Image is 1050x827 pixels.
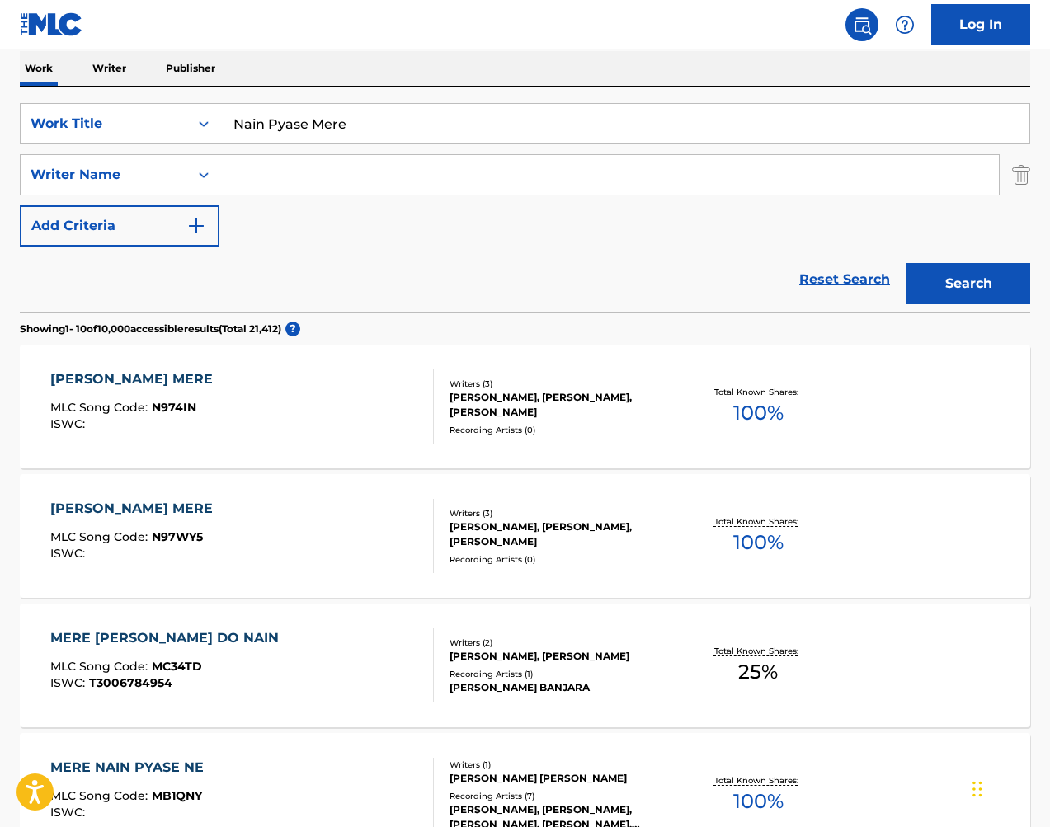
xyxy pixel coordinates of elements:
[968,748,1050,827] iframe: Chat Widget
[450,378,674,390] div: Writers ( 3 )
[450,649,674,664] div: [PERSON_NAME], [PERSON_NAME]
[285,322,300,336] span: ?
[1012,154,1030,195] img: Delete Criterion
[931,4,1030,45] a: Log In
[50,758,212,778] div: MERE NAIN PYASE NE
[888,8,921,41] div: Help
[906,263,1030,304] button: Search
[845,8,878,41] a: Public Search
[714,386,803,398] p: Total Known Shares:
[50,788,152,803] span: MLC Song Code :
[31,165,179,185] div: Writer Name
[20,604,1030,727] a: MERE [PERSON_NAME] DO NAINMLC Song Code:MC34TDISWC:T3006784954Writers (2)[PERSON_NAME], [PERSON_N...
[50,659,152,674] span: MLC Song Code :
[50,369,221,389] div: [PERSON_NAME] MERE
[50,675,89,690] span: ISWC :
[972,764,982,814] div: Drag
[50,499,221,519] div: [PERSON_NAME] MERE
[20,205,219,247] button: Add Criteria
[31,114,179,134] div: Work Title
[87,51,131,86] p: Writer
[852,15,872,35] img: search
[50,416,89,431] span: ISWC :
[186,216,206,236] img: 9d2ae6d4665cec9f34b9.svg
[50,400,152,415] span: MLC Song Code :
[450,390,674,420] div: [PERSON_NAME], [PERSON_NAME], [PERSON_NAME]
[20,322,281,336] p: Showing 1 - 10 of 10,000 accessible results (Total 21,412 )
[450,771,674,786] div: [PERSON_NAME] [PERSON_NAME]
[895,15,915,35] img: help
[20,103,1030,312] form: Search Form
[733,528,784,557] span: 100 %
[152,529,203,544] span: N97WY5
[450,637,674,649] div: Writers ( 2 )
[89,675,172,690] span: T3006784954
[450,790,674,802] div: Recording Artists ( 7 )
[450,680,674,695] div: [PERSON_NAME] BANJARA
[714,645,803,657] p: Total Known Shares:
[50,546,89,561] span: ISWC :
[50,529,152,544] span: MLC Song Code :
[714,515,803,528] p: Total Known Shares:
[50,805,89,820] span: ISWC :
[733,398,784,428] span: 100 %
[450,668,674,680] div: Recording Artists ( 1 )
[714,774,803,787] p: Total Known Shares:
[152,659,202,674] span: MC34TD
[738,657,778,687] span: 25 %
[161,51,220,86] p: Publisher
[20,474,1030,598] a: [PERSON_NAME] MEREMLC Song Code:N97WY5ISWC:Writers (3)[PERSON_NAME], [PERSON_NAME], [PERSON_NAME]...
[450,553,674,566] div: Recording Artists ( 0 )
[450,519,674,549] div: [PERSON_NAME], [PERSON_NAME], [PERSON_NAME]
[450,759,674,771] div: Writers ( 1 )
[450,507,674,519] div: Writers ( 3 )
[152,400,196,415] span: N974IN
[450,424,674,436] div: Recording Artists ( 0 )
[152,788,202,803] span: MB1QNY
[791,261,898,298] a: Reset Search
[20,12,83,36] img: MLC Logo
[20,345,1030,468] a: [PERSON_NAME] MEREMLC Song Code:N974INISWC:Writers (3)[PERSON_NAME], [PERSON_NAME], [PERSON_NAME]...
[50,628,287,648] div: MERE [PERSON_NAME] DO NAIN
[733,787,784,816] span: 100 %
[20,51,58,86] p: Work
